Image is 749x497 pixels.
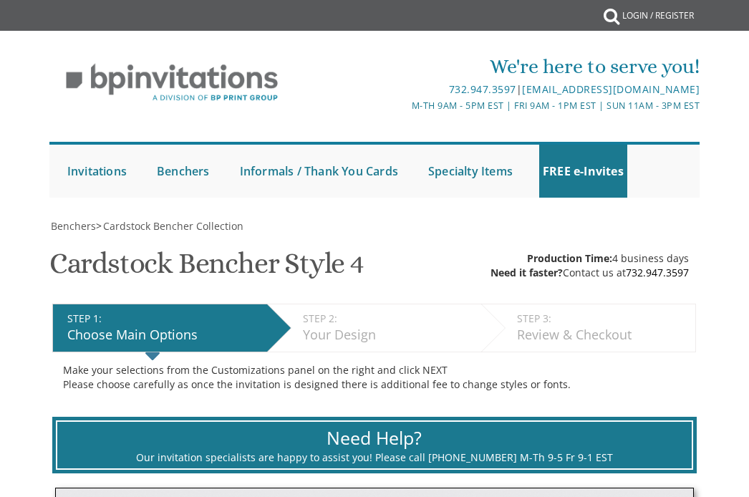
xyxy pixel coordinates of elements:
div: Your Design [303,326,475,344]
h1: Cardstock Bencher Style 4 [49,248,364,290]
img: BP Invitation Loft [49,53,295,112]
a: Benchers [49,219,96,233]
div: We're here to serve you! [267,52,700,81]
span: > [96,219,243,233]
a: Informals / Thank You Cards [236,145,402,198]
div: STEP 1: [67,312,260,326]
div: Review & Checkout [517,326,688,344]
a: 732.947.3597 [626,266,689,279]
a: [EMAIL_ADDRESS][DOMAIN_NAME] [522,82,700,96]
div: 4 business days Contact us at [491,251,689,280]
span: Production Time: [527,251,612,265]
div: | [267,81,700,98]
div: STEP 2: [303,312,475,326]
a: 732.947.3597 [449,82,516,96]
div: M-Th 9am - 5pm EST | Fri 9am - 1pm EST | Sun 11am - 3pm EST [267,98,700,113]
span: Need it faster? [491,266,563,279]
a: Benchers [153,145,213,198]
span: Cardstock Bencher Collection [103,219,243,233]
div: Choose Main Options [67,326,260,344]
a: Invitations [64,145,130,198]
a: FREE e-Invites [539,145,627,198]
span: Benchers [51,219,96,233]
div: Need Help? [75,425,674,451]
div: Our invitation specialists are happy to assist you! Please call [PHONE_NUMBER] M-Th 9-5 Fr 9-1 EST [75,450,674,465]
a: Specialty Items [425,145,516,198]
div: STEP 3: [517,312,688,326]
div: Make your selections from the Customizations panel on the right and click NEXT Please choose care... [63,363,685,392]
a: Cardstock Bencher Collection [102,219,243,233]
